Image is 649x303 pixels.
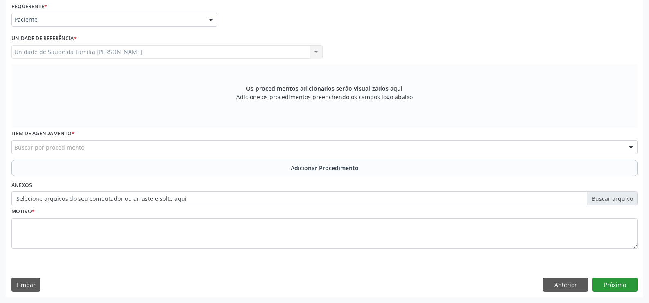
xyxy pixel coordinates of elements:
[236,93,413,101] span: Adicione os procedimentos preenchendo os campos logo abaixo
[14,143,84,152] span: Buscar por procedimento
[246,84,403,93] span: Os procedimentos adicionados serão visualizados aqui
[14,16,201,24] span: Paciente
[11,32,77,45] label: Unidade de referência
[11,278,40,292] button: Limpar
[11,128,75,140] label: Item de agendamento
[11,179,32,192] label: Anexos
[543,278,588,292] button: Anterior
[291,164,359,172] span: Adicionar Procedimento
[11,205,35,218] label: Motivo
[11,160,638,176] button: Adicionar Procedimento
[592,278,638,292] button: Próximo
